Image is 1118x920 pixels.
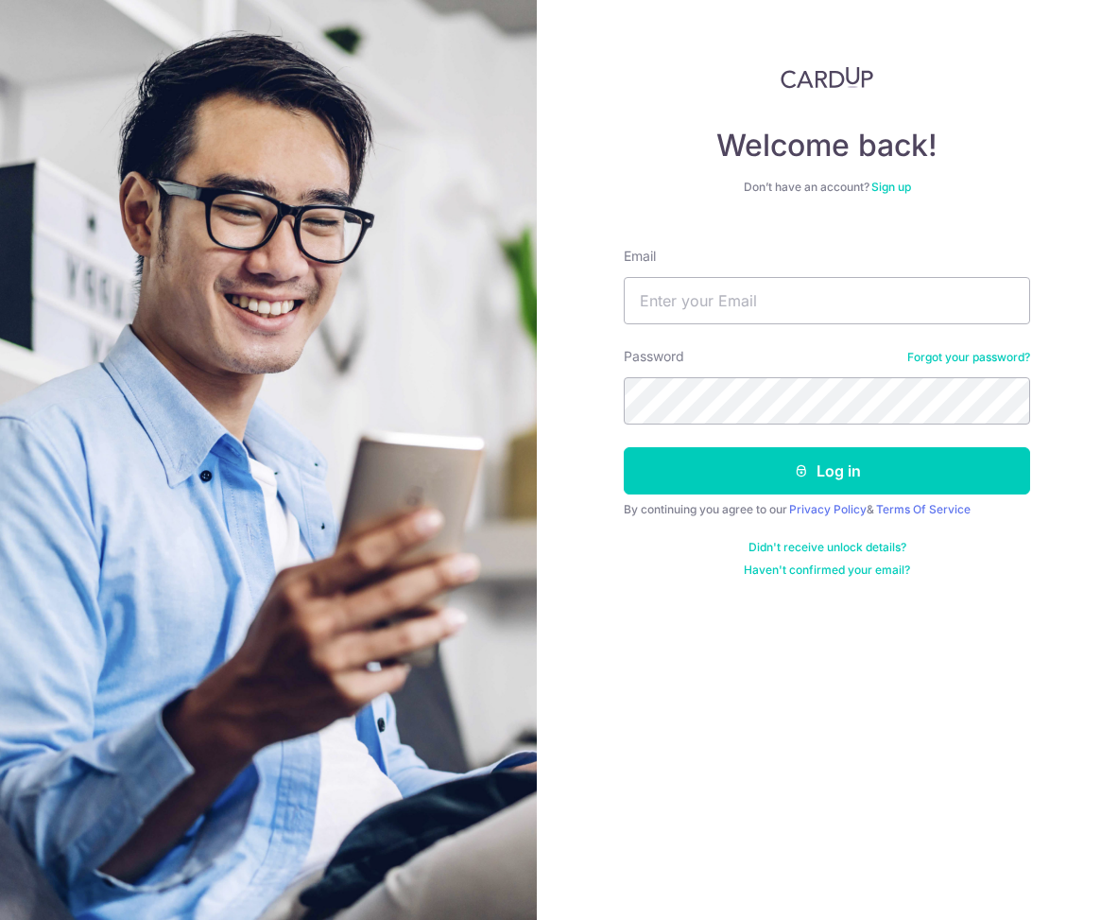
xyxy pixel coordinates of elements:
[624,127,1030,165] h4: Welcome back!
[781,66,873,89] img: CardUp Logo
[624,502,1030,517] div: By continuing you agree to our &
[624,447,1030,495] button: Log in
[907,350,1030,365] a: Forgot your password?
[624,180,1030,195] div: Don’t have an account?
[748,540,906,555] a: Didn't receive unlock details?
[624,247,656,266] label: Email
[876,502,971,516] a: Terms Of Service
[624,347,684,366] label: Password
[744,563,910,578] a: Haven't confirmed your email?
[789,502,867,516] a: Privacy Policy
[624,277,1030,324] input: Enter your Email
[871,180,911,194] a: Sign up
